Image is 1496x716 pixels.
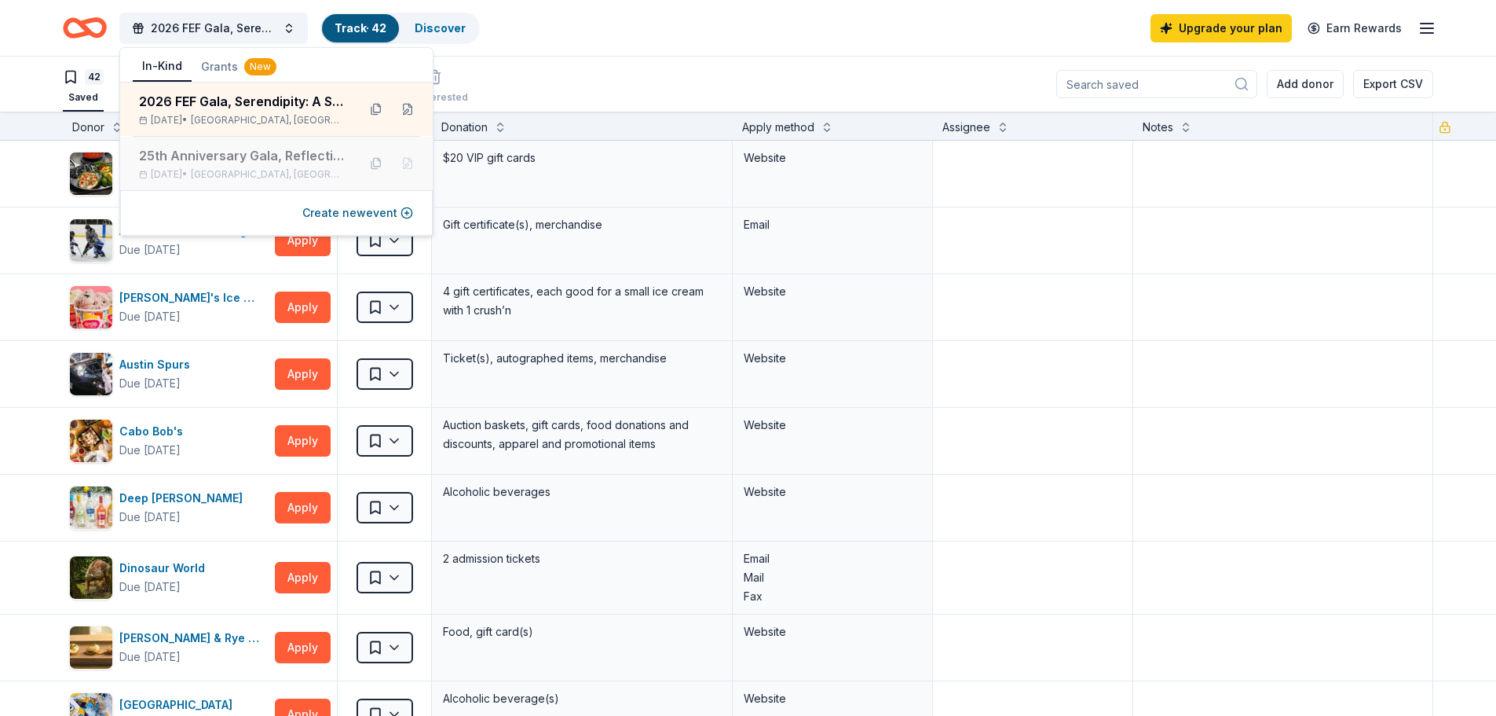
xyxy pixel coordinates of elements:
[744,149,921,167] div: Website
[69,352,269,396] button: Image for Austin SpursAustin SpursDue [DATE]
[119,355,196,374] div: Austin Spurs
[1267,70,1344,98] button: Add donor
[69,152,269,196] button: Image for Abuelo's Abuelo'sDue [DATE]
[85,69,104,85] div: 42
[744,215,921,234] div: Email
[441,481,722,503] div: Alcoholic beverages
[70,487,112,529] img: Image for Deep Eddy Vodka
[1298,14,1411,42] a: Earn Rewards
[744,282,921,301] div: Website
[401,63,468,112] button: Not interested
[275,425,331,457] button: Apply
[1056,70,1257,98] input: Search saved
[69,218,269,263] button: Image for Aerodrome Ice Skating Complex Aerodrome Ice Skating ComplexDue [DATE]
[441,548,722,570] div: 2 admission tickets
[1143,118,1173,137] div: Notes
[1150,14,1292,42] a: Upgrade your plan
[139,168,345,181] div: [DATE] •
[119,696,239,714] div: [GEOGRAPHIC_DATA]
[69,626,269,670] button: Image for Emmer & Rye Hospitality Group[PERSON_NAME] & Rye Hospitality GroupDue [DATE]
[415,21,466,35] a: Discover
[441,147,722,169] div: $20 VIP gift cards
[139,114,345,127] div: [DATE] •
[70,286,112,329] img: Image for Amy's Ice Creams
[69,486,269,530] button: Image for Deep Eddy VodkaDeep [PERSON_NAME]Due [DATE]
[742,118,814,137] div: Apply method
[275,292,331,323] button: Apply
[744,416,921,435] div: Website
[744,568,921,587] div: Mail
[441,688,722,710] div: Alcoholic beverage(s)
[191,114,345,127] span: [GEOGRAPHIC_DATA], [GEOGRAPHIC_DATA]
[119,241,181,259] div: Due [DATE]
[1353,70,1433,98] button: Export CSV
[72,118,104,137] div: Donor
[275,358,331,390] button: Apply
[119,578,181,597] div: Due [DATE]
[401,91,468,104] div: Not interested
[119,559,211,578] div: Dinosaur World
[441,214,722,236] div: Gift certificate(s), merchandise
[441,621,722,643] div: Food, gift card(s)
[69,285,269,329] button: Image for Amy's Ice Creams[PERSON_NAME]'s Ice CreamsDue [DATE]
[942,118,990,137] div: Assignee
[63,9,107,46] a: Home
[139,92,345,111] div: 2026 FEF Gala, Serendipity: A Sweet Escape
[119,13,308,44] button: 2026 FEF Gala, Serendipity: A Sweet Escape
[441,347,722,369] div: Ticket(s), autographed items, merchandise
[302,204,413,222] button: Create newevent
[69,556,269,600] button: Image for Dinosaur WorldDinosaur WorldDue [DATE]
[244,58,276,75] div: New
[119,629,269,648] div: [PERSON_NAME] & Rye Hospitality Group
[192,53,286,81] button: Grants
[63,91,104,104] div: Saved
[191,168,345,181] span: [GEOGRAPHIC_DATA], [GEOGRAPHIC_DATA]
[275,225,331,256] button: Apply
[119,288,269,307] div: [PERSON_NAME]'s Ice Creams
[119,441,181,460] div: Due [DATE]
[70,556,112,599] img: Image for Dinosaur World
[70,420,112,462] img: Image for Cabo Bob's
[119,307,181,326] div: Due [DATE]
[320,13,480,44] button: Track· 42Discover
[70,626,112,669] img: Image for Emmer & Rye Hospitality Group
[70,219,112,262] img: Image for Aerodrome Ice Skating Complex
[744,483,921,501] div: Website
[744,549,921,568] div: Email
[119,422,189,441] div: Cabo Bob's
[63,63,104,112] button: 42Saved
[335,21,386,35] a: Track· 42
[139,146,345,165] div: 25th Anniversary Gala, Reflections
[744,622,921,641] div: Website
[151,19,276,38] span: 2026 FEF Gala, Serendipity: A Sweet Escape
[69,419,269,463] button: Image for Cabo Bob'sCabo Bob'sDue [DATE]
[133,52,192,82] button: In-Kind
[119,648,181,666] div: Due [DATE]
[441,118,488,137] div: Donation
[744,689,921,708] div: Website
[119,508,181,527] div: Due [DATE]
[441,414,722,455] div: Auction baskets, gift cards, food donations and discounts, apparel and promotional items
[275,562,331,593] button: Apply
[744,587,921,606] div: Fax
[275,632,331,663] button: Apply
[70,353,112,395] img: Image for Austin Spurs
[119,489,249,508] div: Deep [PERSON_NAME]
[275,492,331,523] button: Apply
[744,349,921,368] div: Website
[119,374,181,393] div: Due [DATE]
[70,152,112,195] img: Image for Abuelo's
[441,281,722,321] div: 4 gift certificates, each good for a small ice cream with 1 crush’n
